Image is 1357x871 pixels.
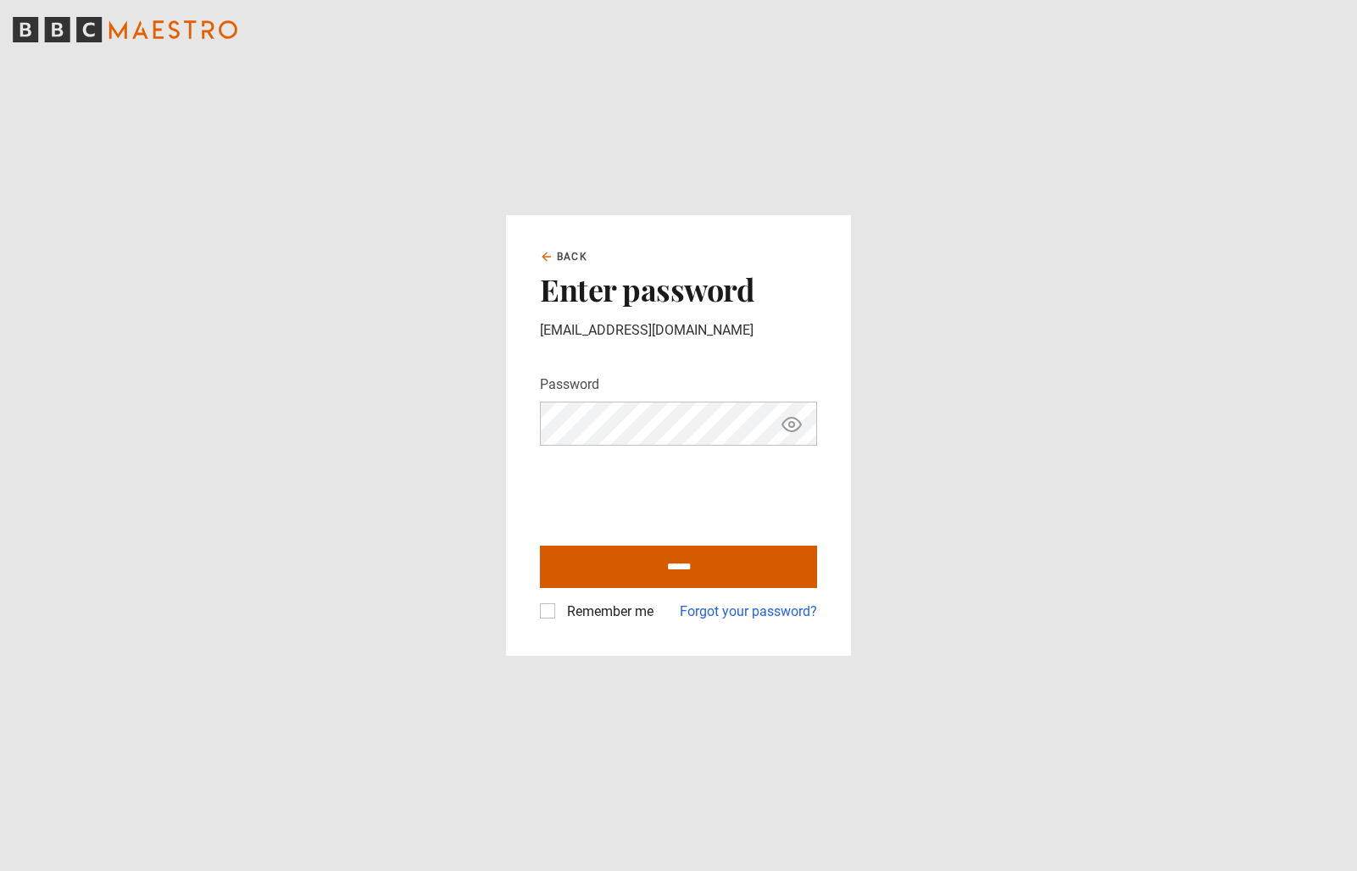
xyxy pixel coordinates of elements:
span: Back [557,249,587,264]
h2: Enter password [540,271,817,307]
iframe: reCAPTCHA [540,459,798,525]
label: Remember me [560,602,653,622]
svg: BBC Maestro [13,17,237,42]
label: Password [540,374,599,395]
a: Forgot your password? [680,602,817,622]
a: Back [540,249,587,264]
p: [EMAIL_ADDRESS][DOMAIN_NAME] [540,320,817,341]
button: Show password [777,409,806,439]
